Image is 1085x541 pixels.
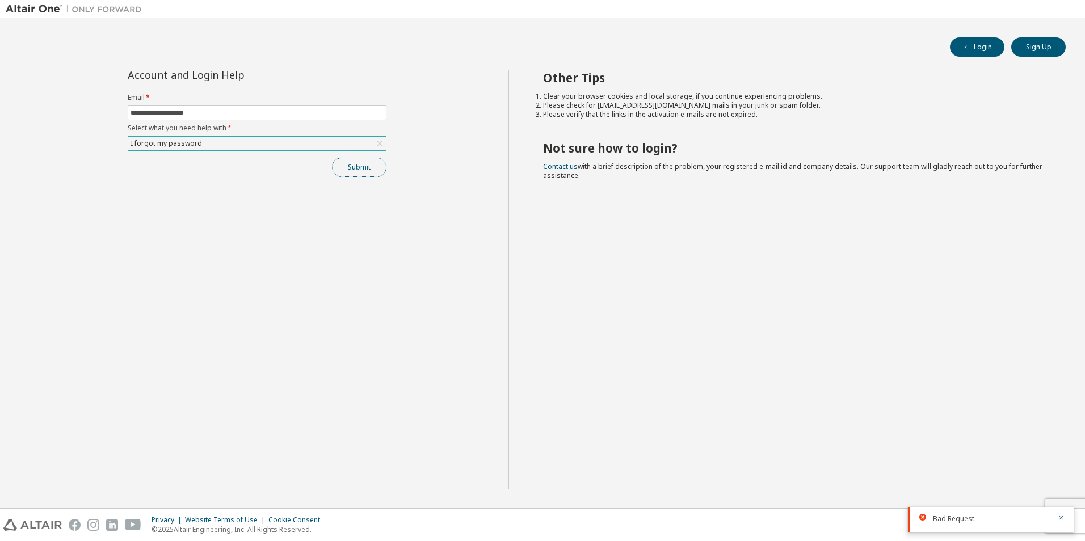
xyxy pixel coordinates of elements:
div: Privacy [152,515,185,525]
button: Login [950,37,1004,57]
label: Select what you need help with [128,124,386,133]
img: Altair One [6,3,148,15]
span: Bad Request [933,514,974,523]
h2: Other Tips [543,70,1046,85]
label: Email [128,93,386,102]
div: Cookie Consent [268,515,327,525]
div: Website Terms of Use [185,515,268,525]
div: I forgot my password [128,137,386,150]
img: linkedin.svg [106,519,118,531]
img: facebook.svg [69,519,81,531]
a: Contact us [543,162,578,171]
div: Account and Login Help [128,70,335,79]
li: Clear your browser cookies and local storage, if you continue experiencing problems. [543,92,1046,101]
p: © 2025 Altair Engineering, Inc. All Rights Reserved. [152,525,327,534]
li: Please check for [EMAIL_ADDRESS][DOMAIN_NAME] mails in your junk or spam folder. [543,101,1046,110]
img: instagram.svg [87,519,99,531]
div: I forgot my password [129,137,204,150]
h2: Not sure how to login? [543,141,1046,155]
button: Sign Up [1011,37,1066,57]
span: with a brief description of the problem, your registered e-mail id and company details. Our suppo... [543,162,1042,180]
img: youtube.svg [125,519,141,531]
button: Submit [332,158,386,177]
img: altair_logo.svg [3,519,62,531]
li: Please verify that the links in the activation e-mails are not expired. [543,110,1046,119]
